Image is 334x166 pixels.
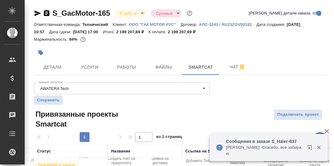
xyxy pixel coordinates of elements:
p: Дата сдачи: [49,30,73,34]
button: 🙏 [312,132,328,148]
span: Добавить Todo [186,159,211,163]
button: Срочный [154,11,174,16]
span: Привязанные проекты Smartcat [34,109,132,129]
button: Папка на Drive [25,149,63,166]
button: 299894.46 RUB; [79,35,87,43]
div: Статус [37,148,51,154]
button: Подключить проект [274,109,322,120]
div: В работе [151,9,182,18]
button: AWATERA Tech [38,86,70,91]
span: Сохранить [37,97,60,103]
div: В работе [115,9,146,18]
p: 2 199 207,69 ₽ [116,30,148,34]
button: Добавить тэг [34,46,48,59]
a: S_GacMotor-165 [52,9,110,17]
button: Скопировать ссылку [43,10,50,17]
p: Договор: [181,22,199,27]
p: [DATE] 17:00 [73,30,103,34]
p: К оплате: [148,30,168,34]
div: AWATERA Tech [34,83,210,94]
p: Маржинальность: [34,37,69,42]
p: Дата создания: [257,22,287,27]
a: АЛС-3243 / RU23ZGV00182 [199,22,256,27]
button: Скопировать ссылку для ЯМессенджера [34,10,41,17]
span: Создать счет на предоплату [106,156,137,165]
p: 2 199 207,69 ₽ [168,30,200,34]
p: Сообщения в заказе S_Haier-837 [226,138,303,144]
span: Услуги [75,63,104,71]
p: Итого: [103,30,116,34]
span: Работы [112,63,141,71]
span: Подключить проект [277,111,319,118]
span: Детали [38,63,67,71]
button: Доп статусы указывают на важность/срочность заказа [186,9,194,17]
span: Заявка на доставку [144,156,176,165]
button: В работе [118,11,139,16]
button: Закрыть [312,145,325,150]
p: Клиент: [113,22,129,27]
p: Технический [82,22,113,27]
div: Название [111,148,130,154]
span: Файлы [149,63,178,71]
span: [PERSON_NAME] детали заказа [249,10,310,16]
span: Папка на Drive [31,159,57,163]
div: Ссылка на Smartcat [185,148,225,154]
svg: Отписаться [238,63,246,71]
p: [PERSON_NAME]: Спасибо, все забираю [226,144,303,157]
p: 84% [69,37,79,42]
button: Открыть в новой вкладке [303,141,318,156]
a: ООО "ГАК МОТОР РУС" [129,22,181,27]
button: Сохранить [34,95,63,105]
p: Ответственная команда: [34,22,82,27]
span: Smartcat [186,63,215,71]
span: из 1 страниц [156,133,182,142]
span: Чат [223,63,253,71]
